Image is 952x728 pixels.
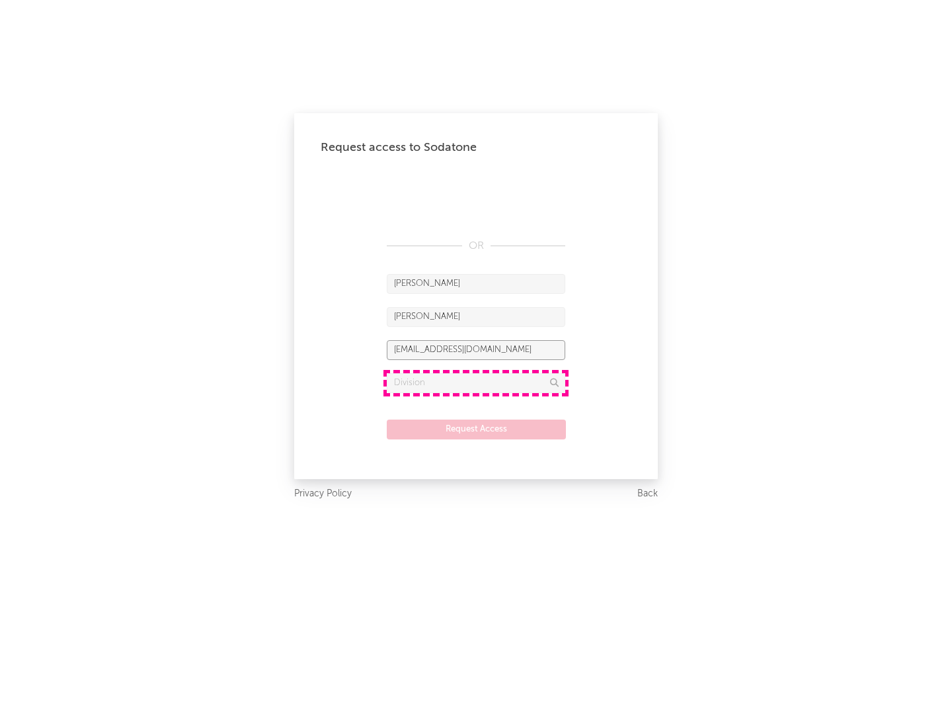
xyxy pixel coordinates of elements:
[387,307,565,327] input: Last Name
[387,373,565,393] input: Division
[387,274,565,294] input: First Name
[387,340,565,360] input: Email
[387,420,566,439] button: Request Access
[294,486,352,502] a: Privacy Policy
[321,140,631,156] div: Request access to Sodatone
[387,238,565,254] div: OR
[637,486,658,502] a: Back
